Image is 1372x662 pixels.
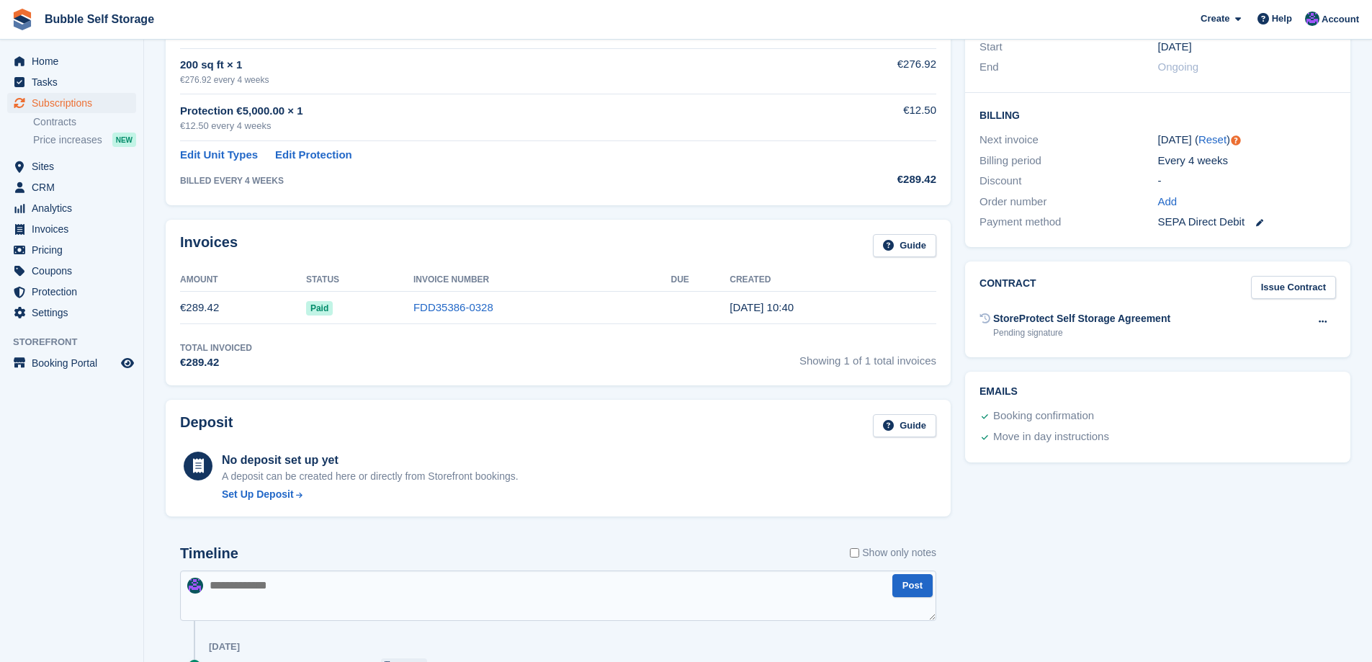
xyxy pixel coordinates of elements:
[979,59,1157,76] div: End
[7,282,136,302] a: menu
[7,240,136,260] a: menu
[180,57,797,73] div: 200 sq ft × 1
[413,269,671,292] th: Invoice Number
[33,132,136,148] a: Price increases NEW
[979,132,1157,148] div: Next invoice
[892,574,933,598] button: Post
[32,72,118,92] span: Tasks
[1158,194,1178,210] a: Add
[32,156,118,176] span: Sites
[32,282,118,302] span: Protection
[1158,39,1192,55] time: 2025-07-28 23:00:00 UTC
[32,240,118,260] span: Pricing
[979,173,1157,189] div: Discount
[7,303,136,323] a: menu
[979,214,1157,231] div: Payment method
[850,545,936,560] label: Show only notes
[306,301,333,316] span: Paid
[180,545,238,562] h2: Timeline
[730,269,936,292] th: Created
[993,326,1170,339] div: Pending signature
[180,234,238,258] h2: Invoices
[180,269,306,292] th: Amount
[1251,276,1336,300] a: Issue Contract
[32,51,118,71] span: Home
[873,414,936,438] a: Guide
[799,341,936,371] span: Showing 1 of 1 total invoices
[413,301,493,313] a: FDD35386-0328
[979,276,1036,300] h2: Contract
[1305,12,1319,26] img: Stuart Jackson
[187,578,203,594] img: Stuart Jackson
[32,198,118,218] span: Analytics
[13,335,143,349] span: Storefront
[180,341,252,354] div: Total Invoiced
[1198,133,1227,146] a: Reset
[7,353,136,373] a: menu
[7,72,136,92] a: menu
[180,103,797,120] div: Protection €5,000.00 × 1
[797,48,936,94] td: €276.92
[12,9,33,30] img: stora-icon-8386f47178a22dfd0bd8f6a31ec36ba5ce8667c1dd55bd0f319d3a0aa187defe.svg
[1158,132,1336,148] div: [DATE] ( )
[1322,12,1359,27] span: Account
[180,147,258,164] a: Edit Unit Types
[979,107,1336,122] h2: Billing
[797,94,936,141] td: €12.50
[33,115,136,129] a: Contracts
[1201,12,1229,26] span: Create
[275,147,352,164] a: Edit Protection
[119,354,136,372] a: Preview store
[32,219,118,239] span: Invoices
[180,292,306,324] td: €289.42
[7,51,136,71] a: menu
[222,469,519,484] p: A deposit can be created here or directly from Storefront bookings.
[7,219,136,239] a: menu
[1158,173,1336,189] div: -
[180,354,252,371] div: €289.42
[32,93,118,113] span: Subscriptions
[1158,61,1199,73] span: Ongoing
[7,93,136,113] a: menu
[797,171,936,188] div: €289.42
[222,487,519,502] a: Set Up Deposit
[1158,214,1336,231] div: SEPA Direct Debit
[7,156,136,176] a: menu
[979,39,1157,55] div: Start
[979,386,1336,398] h2: Emails
[1272,12,1292,26] span: Help
[7,261,136,281] a: menu
[32,177,118,197] span: CRM
[979,153,1157,169] div: Billing period
[32,303,118,323] span: Settings
[7,198,136,218] a: menu
[850,545,859,560] input: Show only notes
[7,177,136,197] a: menu
[993,429,1109,446] div: Move in day instructions
[671,269,730,292] th: Due
[180,119,797,133] div: €12.50 every 4 weeks
[979,194,1157,210] div: Order number
[32,353,118,373] span: Booking Portal
[730,301,794,313] time: 2025-07-29 09:40:57 UTC
[180,73,797,86] div: €276.92 every 4 weeks
[112,133,136,147] div: NEW
[1158,153,1336,169] div: Every 4 weeks
[222,452,519,469] div: No deposit set up yet
[32,261,118,281] span: Coupons
[993,408,1094,425] div: Booking confirmation
[1229,134,1242,147] div: Tooltip anchor
[39,7,160,31] a: Bubble Self Storage
[873,234,936,258] a: Guide
[180,414,233,438] h2: Deposit
[33,133,102,147] span: Price increases
[180,174,797,187] div: BILLED EVERY 4 WEEKS
[209,641,240,653] div: [DATE]
[222,487,294,502] div: Set Up Deposit
[993,311,1170,326] div: StoreProtect Self Storage Agreement
[306,269,413,292] th: Status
